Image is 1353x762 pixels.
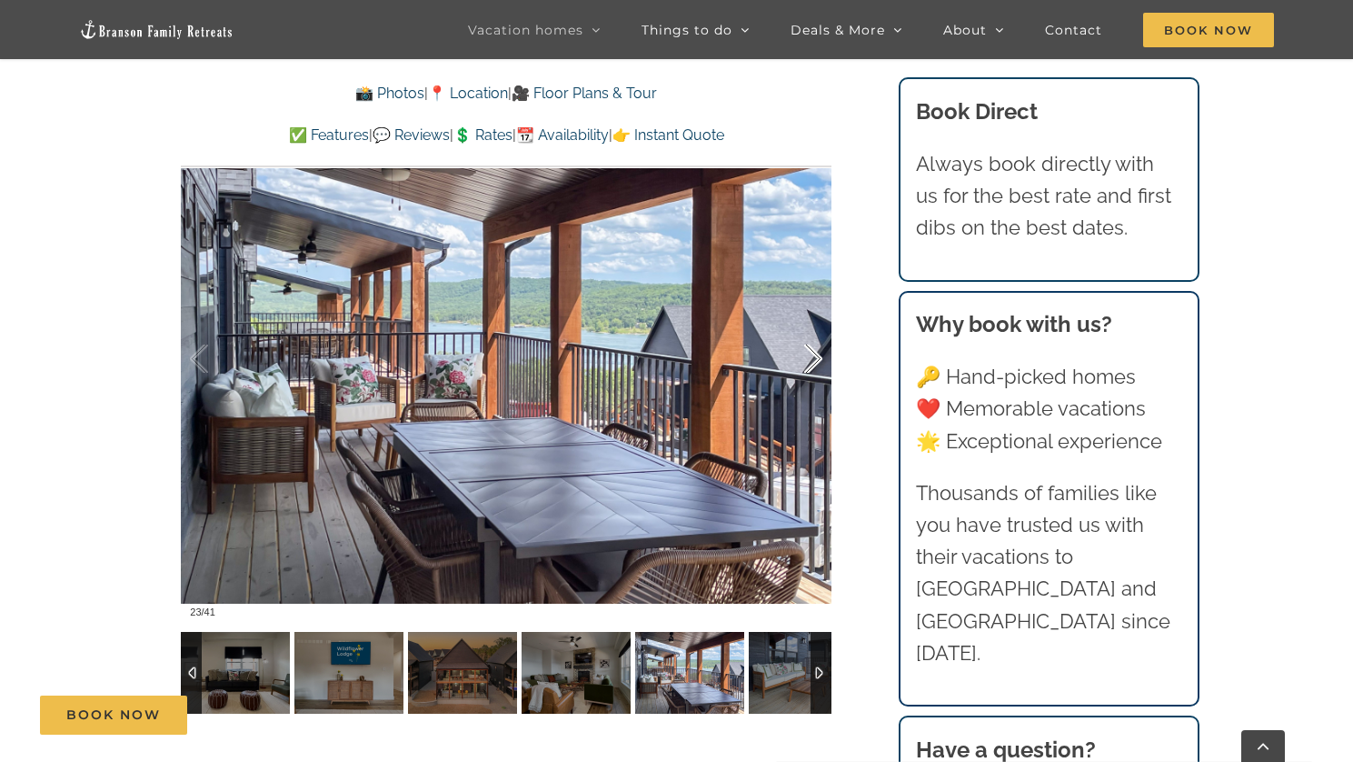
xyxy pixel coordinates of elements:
[453,126,512,144] a: 💲 Rates
[1143,13,1274,47] span: Book Now
[612,126,724,144] a: 👉 Instant Quote
[428,85,508,102] a: 📍 Location
[79,19,234,40] img: Branson Family Retreats Logo
[373,126,450,144] a: 💬 Reviews
[635,632,744,714] img: Wildflower-Lodge-lake-view-vacation-rental-1102-scaled.jpg-nggid041522-ngg0dyn-120x90-00f0w010c01...
[40,696,187,735] a: Book Now
[289,126,369,144] a: ✅ Features
[512,85,657,102] a: 🎥 Floor Plans & Tour
[181,124,831,147] p: | | | |
[181,82,831,105] p: | |
[916,477,1181,669] p: Thousands of families like you have trusted us with their vacations to [GEOGRAPHIC_DATA] and [GEO...
[642,24,732,36] span: Things to do
[294,632,403,714] img: 08-Wildflower-Lodge-at-Table-Rock-Lake-Branson-Family-Retreats-vacation-home-rental-1122-Edit-sca...
[181,632,290,714] img: 08-Wildflower-Lodge-at-Table-Rock-Lake-Branson-Family-Retreats-vacation-home-rental-1121-scaled.j...
[943,24,987,36] span: About
[408,632,517,714] img: 00-Wildflower-Lodge-Rocky-Shores-summer-2023-1104-Edit-scaled.jpg-nggid041561-ngg0dyn-120x90-00f0...
[749,632,858,714] img: Wildflower-Lodge-lake-view-vacation-rental-1103-scaled.jpg-nggid041523-ngg0dyn-120x90-00f0w010c01...
[468,24,583,36] span: Vacation homes
[916,98,1038,125] b: Book Direct
[355,85,424,102] a: 📸 Photos
[516,126,609,144] a: 📆 Availability
[1045,24,1102,36] span: Contact
[791,24,885,36] span: Deals & More
[916,148,1181,245] p: Always book directly with us for the best rate and first dibs on the best dates.
[66,707,161,723] span: Book Now
[522,632,631,714] img: 02-Wildflower-Lodge-at-Table-Rock-Lake-Branson-Family-Retreats-vacation-home-rental-1125-scaled.j...
[916,361,1181,457] p: 🔑 Hand-picked homes ❤️ Memorable vacations 🌟 Exceptional experience
[916,308,1181,341] h3: Why book with us?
